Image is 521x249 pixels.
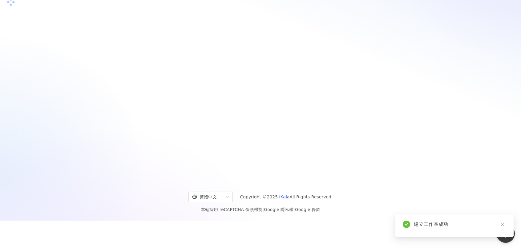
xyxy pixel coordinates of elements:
[295,207,320,212] a: Google 條款
[414,221,506,228] div: 建立工作區成功
[240,193,333,201] span: Copyright © 2025 All Rights Reserved.
[293,207,295,212] span: |
[403,221,410,228] span: check-circle
[192,192,224,202] div: 繁體中文
[264,207,293,212] a: Google 隱私權
[201,206,320,213] span: 本站採用 reCAPTCHA 保護機制
[279,194,290,199] a: iKala
[263,207,264,212] span: |
[500,222,505,226] span: close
